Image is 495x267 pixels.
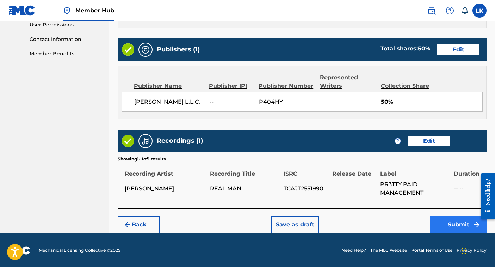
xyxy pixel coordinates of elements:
button: Back [118,216,160,233]
div: Publisher Name [134,82,204,90]
img: help [446,6,454,15]
div: Release Date [332,162,377,178]
button: Submit [430,216,487,233]
div: Duration [454,162,483,178]
span: 50% [381,98,482,106]
div: Notifications [461,7,468,14]
img: search [427,6,436,15]
img: Valid [122,135,134,147]
div: ISRC [284,162,329,178]
img: f7272a7cc735f4ea7f67.svg [472,220,481,229]
span: [PERSON_NAME] [125,184,206,193]
h5: Publishers (1) [157,45,200,54]
img: Valid [122,43,134,56]
button: Edit [437,44,479,55]
h5: Recordings (1) [157,137,203,145]
div: Publisher IPI [209,82,253,90]
button: Edit [408,136,450,146]
span: Member Hub [75,6,114,14]
div: Label [380,162,450,178]
span: --:-- [454,184,483,193]
a: Portal Terms of Use [411,247,452,254]
span: TCAJT2551990 [284,184,329,193]
a: Public Search [425,4,439,18]
div: Drag [462,240,466,261]
img: Top Rightsholder [63,6,71,15]
iframe: Chat Widget [460,233,495,267]
a: The MLC Website [370,247,407,254]
a: Privacy Policy [457,247,487,254]
a: Member Benefits [30,50,101,57]
img: Recordings [141,137,150,145]
a: User Permissions [30,21,101,29]
a: Contact Information [30,36,101,43]
span: Mechanical Licensing Collective © 2025 [39,247,120,254]
iframe: Resource Center [475,167,495,225]
div: Collection Share [381,82,433,90]
img: MLC Logo [8,5,36,16]
img: logo [8,246,30,255]
span: P404HY [259,98,315,106]
span: ? [395,138,401,144]
span: -- [209,98,254,106]
img: Publishers [141,45,150,54]
span: PR3TTY PAID MANAGEMENT [380,180,450,197]
span: REAL MAN [210,184,280,193]
div: Help [443,4,457,18]
div: Recording Title [210,162,280,178]
span: [PERSON_NAME] L.L.C. [134,98,204,106]
div: Total shares: [380,44,430,53]
button: Save as draft [271,216,319,233]
div: Recording Artist [125,162,206,178]
p: Showing 1 - 1 of 1 results [118,156,166,162]
div: Represented Writers [320,73,376,90]
div: User Menu [472,4,487,18]
div: Publisher Number [259,82,314,90]
span: 50 % [418,45,430,52]
a: Need Help? [341,247,366,254]
img: 7ee5dd4eb1f8a8e3ef2f.svg [123,220,132,229]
